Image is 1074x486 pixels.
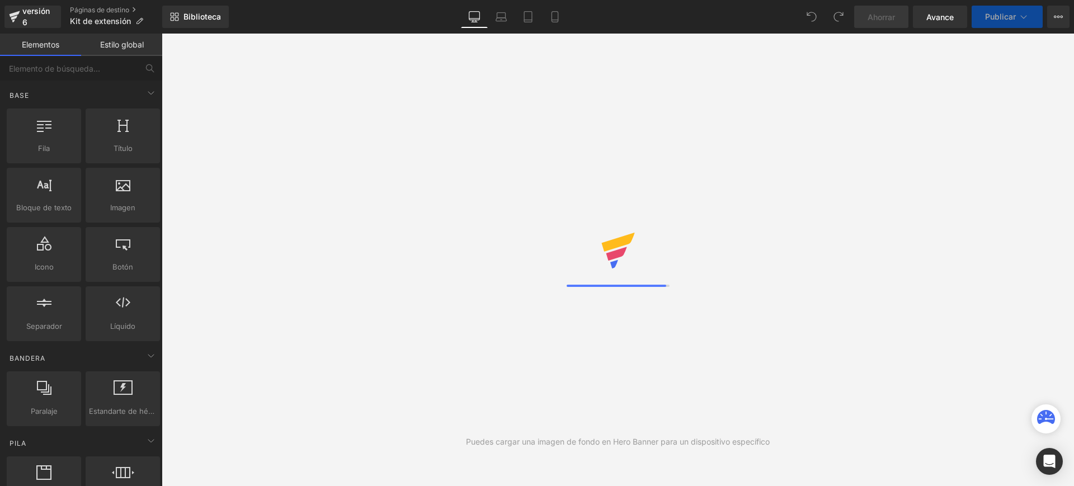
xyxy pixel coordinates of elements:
font: Base [10,91,29,100]
font: Bandera [10,354,45,362]
font: Fila [38,144,50,153]
font: Paralaje [31,407,58,416]
a: Avance [913,6,967,28]
a: De oficina [461,6,488,28]
a: Nueva Biblioteca [162,6,229,28]
button: Más [1047,6,1070,28]
font: Ahorrar [868,12,895,22]
font: Biblioteca [183,12,221,21]
font: Estandarte de héroe [89,407,160,416]
a: Páginas de destino [70,6,162,15]
a: Tableta [515,6,541,28]
font: Separador [26,322,62,331]
font: versión 6 [22,6,50,27]
font: Título [114,144,133,153]
div: Open Intercom Messenger [1036,448,1063,475]
button: Rehacer [827,6,850,28]
font: Puedes cargar una imagen de fondo en Hero Banner para un dispositivo específico [466,437,770,446]
font: Publicar [985,12,1016,21]
font: Icono [35,262,54,271]
font: Líquido [110,322,135,331]
font: Páginas de destino [70,6,129,14]
a: Móvil [541,6,568,28]
a: Computadora portátil [488,6,515,28]
font: Elementos [22,40,59,49]
font: Pila [10,439,26,447]
button: Publicar [972,6,1043,28]
font: Botón [112,262,133,271]
font: Avance [926,12,954,22]
font: Imagen [110,203,135,212]
font: Kit de extensión [70,16,131,26]
font: Estilo global [100,40,144,49]
a: versión 6 [4,6,61,28]
button: Deshacer [800,6,823,28]
font: Bloque de texto [16,203,72,212]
